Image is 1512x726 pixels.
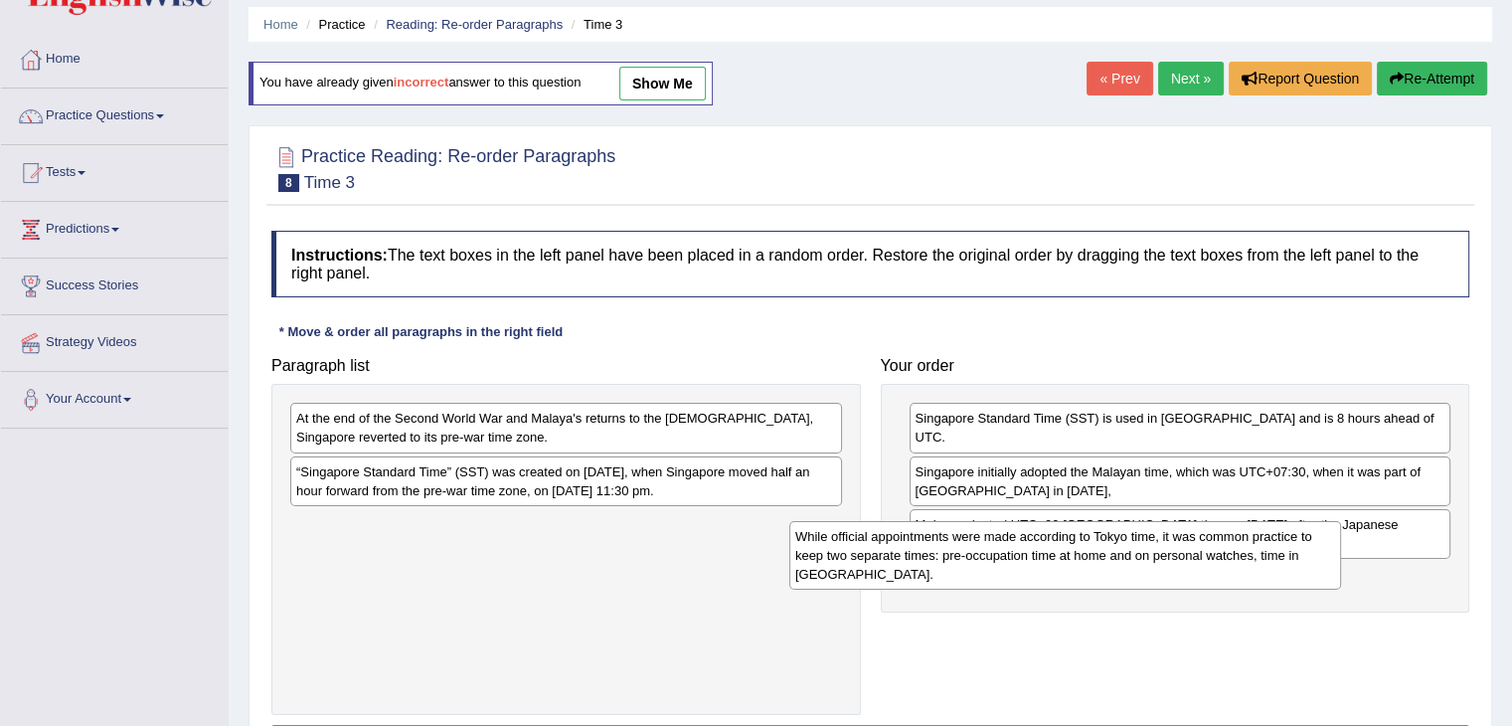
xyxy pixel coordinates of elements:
b: Instructions: [291,247,388,264]
a: « Prev [1087,62,1152,95]
a: Success Stories [1,259,228,308]
li: Practice [301,15,365,34]
a: Tests [1,145,228,195]
div: * Move & order all paragraphs in the right field [271,322,571,341]
div: While official appointments were made according to Tokyo time, it was common practice to keep two... [789,521,1341,590]
h2: Practice Reading: Re-order Paragraphs [271,142,615,192]
a: Home [263,17,298,32]
a: Reading: Re-order Paragraphs [386,17,563,32]
a: Home [1,32,228,82]
a: Practice Questions [1,89,228,138]
div: You have already given answer to this question [249,62,713,105]
button: Report Question [1229,62,1372,95]
li: Time 3 [567,15,622,34]
small: Time 3 [304,173,355,192]
a: Strategy Videos [1,315,228,365]
a: Next » [1158,62,1224,95]
h4: Paragraph list [271,357,861,375]
button: Re-Attempt [1377,62,1487,95]
div: At the end of the Second World War and Malaya's returns to the [DEMOGRAPHIC_DATA], Singapore reve... [290,403,842,453]
div: Singapore Standard Time (SST) is used in [GEOGRAPHIC_DATA] and is 8 hours ahead of UTC. [910,403,1451,453]
a: show me [619,67,706,100]
h4: The text boxes in the left panel have been placed in a random order. Restore the original order b... [271,231,1469,297]
b: incorrect [394,76,449,91]
div: “Singapore Standard Time” (SST) was created on [DATE], when Singapore moved half an hour forward ... [290,456,842,506]
a: Your Account [1,372,228,422]
div: Malaya adopted UTC+09 [GEOGRAPHIC_DATA] time on [DATE] after the Japanese occupation. [910,509,1451,559]
h4: Your order [881,357,1470,375]
div: Singapore initially adopted the Malayan time, which was UTC+07:30, when it was part of [GEOGRAPHI... [910,456,1451,506]
a: Predictions [1,202,228,252]
span: 8 [278,174,299,192]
